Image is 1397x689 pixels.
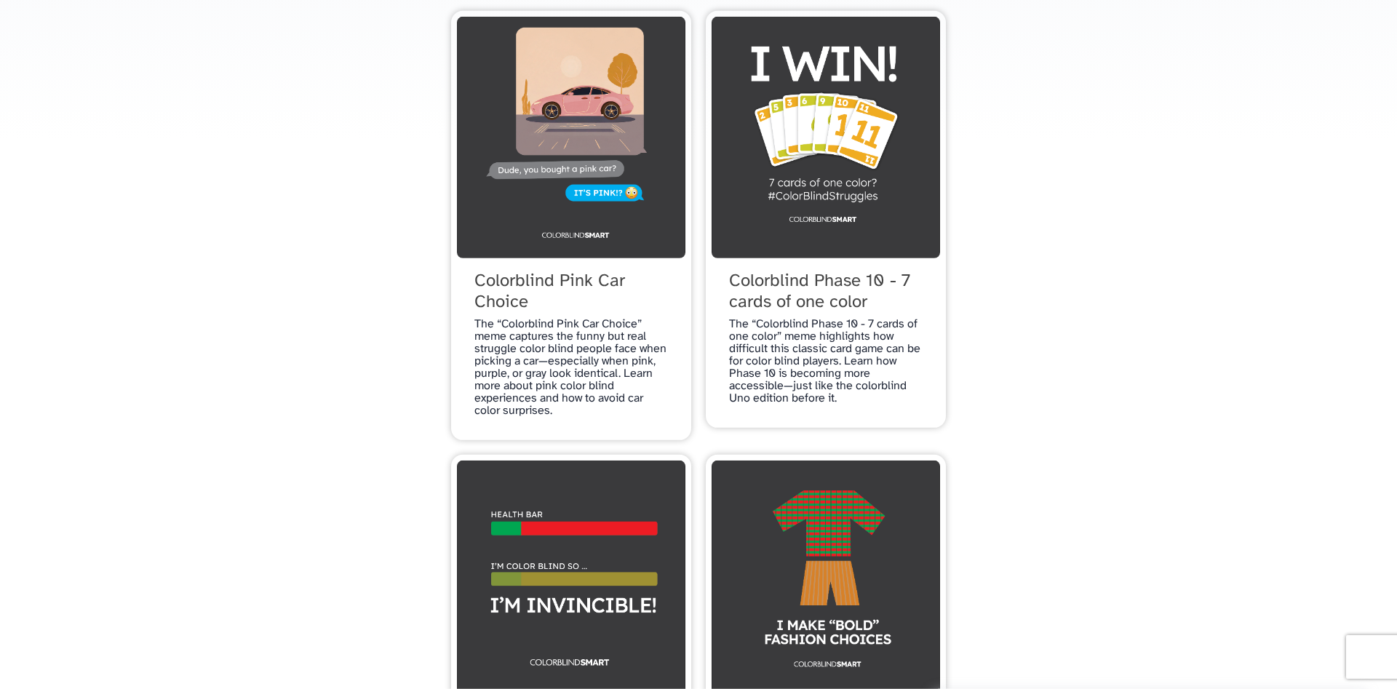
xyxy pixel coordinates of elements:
img: Colorblind Phase 10 - 7 cards of one color [712,17,940,258]
img: Colorblind Pink Car Choice [457,17,685,258]
span: Colorblind Phase 10 - 7 cards of one color [729,271,923,314]
p: The “Colorblind Phase 10 - 7 cards of one color” meme highlights how difficult this classic card ... [729,318,923,405]
a: Colorblind Phase 10 - 7 cards of one color [712,17,940,310]
a: Colorblind Pink Car Choice [457,17,685,310]
p: The “Colorblind Pink Car Choice” meme captures the funny but real struggle color blind people fac... [474,318,668,417]
span: Colorblind Pink Car Choice [474,271,668,314]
